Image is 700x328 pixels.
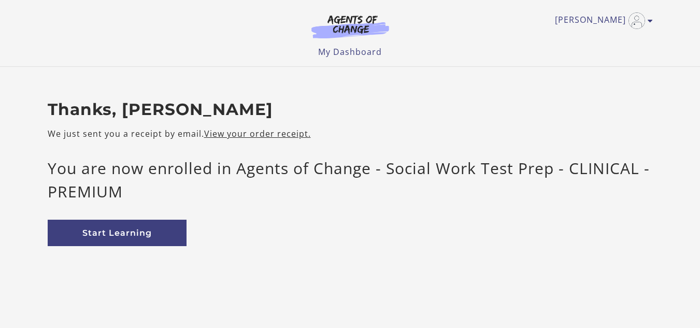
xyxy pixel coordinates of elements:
img: Agents of Change Logo [301,15,400,38]
h2: Thanks, [PERSON_NAME] [48,100,653,120]
p: You are now enrolled in Agents of Change - Social Work Test Prep - CLINICAL - PREMIUM [48,156,653,203]
a: Start Learning [48,220,187,246]
a: View your order receipt. [204,128,311,139]
a: Toggle menu [555,12,648,29]
a: My Dashboard [318,46,382,58]
p: We just sent you a receipt by email. [48,127,653,140]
